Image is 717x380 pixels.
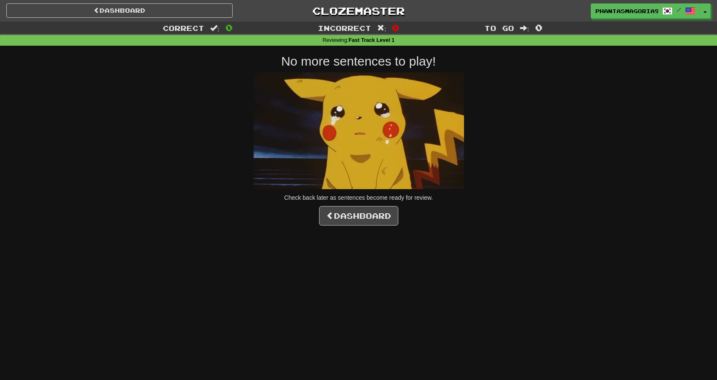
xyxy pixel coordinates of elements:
h2: No more sentences to play! [117,54,600,68]
a: Clozemaster [245,3,472,18]
span: To go [484,24,514,32]
span: : [210,25,220,32]
span: Incorrect [318,24,371,32]
span: 0 [392,22,399,33]
a: Phantasmagoria92 / [591,3,700,19]
a: Dashboard [319,206,398,226]
img: sad-pikachu.gif [253,72,464,189]
span: : [520,25,529,32]
span: Phantasmagoria92 [595,7,658,15]
strong: Fast Track Level 1 [349,37,395,43]
p: Check back later as sentences become ready for review. [117,193,600,202]
span: : [377,25,386,32]
span: / [677,7,681,13]
span: Correct [163,24,204,32]
a: Dashboard [6,3,233,18]
span: 0 [535,22,542,33]
span: 0 [225,22,233,33]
